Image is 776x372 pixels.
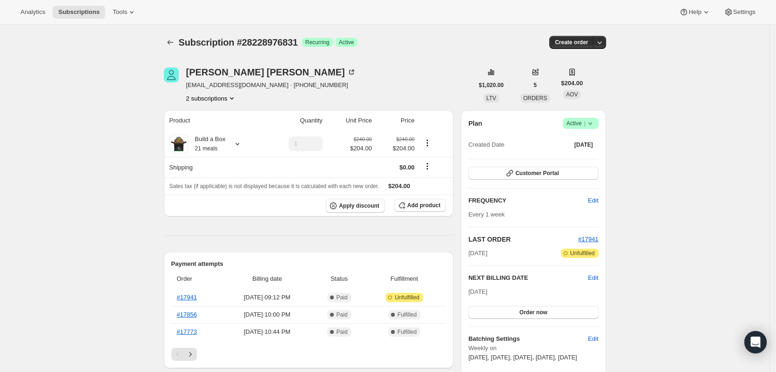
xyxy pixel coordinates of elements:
small: $240.00 [396,136,414,142]
th: Order [171,269,222,289]
th: Price [375,110,418,131]
div: [PERSON_NAME] [PERSON_NAME] [186,68,356,77]
span: Settings [733,8,756,16]
button: Subscriptions [164,36,177,49]
span: Created Date [468,140,504,149]
small: 21 meals [195,145,218,152]
button: Add product [394,199,446,212]
h6: Batching Settings [468,334,588,344]
span: Fulfilled [398,328,417,336]
span: Status [316,274,362,284]
h2: Payment attempts [171,259,446,269]
span: Tools [113,8,127,16]
th: Unit Price [325,110,375,131]
span: [DATE] [574,141,593,149]
small: $240.00 [354,136,372,142]
h2: FREQUENCY [468,196,588,205]
span: 5 [533,81,537,89]
button: Apply discount [326,199,385,213]
button: Create order [549,36,594,49]
span: $204.00 [388,183,410,189]
span: ORDERS [523,95,547,101]
button: $1,020.00 [473,79,509,92]
span: $0.00 [399,164,415,171]
span: [DATE] [468,249,487,258]
span: $204.00 [350,144,372,153]
a: #17941 [177,294,197,301]
span: Order now [520,309,547,316]
th: Product [164,110,264,131]
button: Edit [588,273,598,283]
button: Shipping actions [420,161,435,171]
button: Settings [718,6,761,19]
span: Paid [337,311,348,318]
span: Recurring [305,39,330,46]
span: $204.00 [561,79,583,88]
button: #17941 [578,235,598,244]
span: Sales tax (if applicable) is not displayed because it is calculated with each new order. [169,183,379,189]
div: Open Intercom Messenger [744,331,767,353]
span: Unfulfilled [570,250,595,257]
span: $1,020.00 [479,81,504,89]
button: 5 [528,79,542,92]
span: [DATE] · 10:44 PM [224,327,310,337]
span: Apply discount [339,202,379,210]
button: Product actions [186,94,237,103]
button: Edit [582,193,604,208]
span: [DATE] · 09:12 PM [224,293,310,302]
span: Subscriptions [58,8,100,16]
span: Paid [337,294,348,301]
button: Product actions [420,138,435,148]
span: Fulfilled [398,311,417,318]
span: $204.00 [378,144,415,153]
button: Next [184,348,197,361]
button: Tools [107,6,142,19]
span: Active [567,119,595,128]
span: [EMAIL_ADDRESS][DOMAIN_NAME] · [PHONE_NUMBER] [186,81,356,90]
h2: LAST ORDER [468,235,578,244]
span: LTV [486,95,496,101]
button: Order now [468,306,598,319]
span: Every 1 week [468,211,505,218]
nav: Pagination [171,348,446,361]
span: Edit [588,196,598,205]
span: [DATE] · 10:00 PM [224,310,310,319]
span: Edit [588,334,598,344]
span: Maria Quizhpe [164,68,179,82]
span: Analytics [20,8,45,16]
button: [DATE] [569,138,599,151]
span: Create order [555,39,588,46]
span: Unfulfilled [395,294,419,301]
span: Customer Portal [515,169,559,177]
span: Add product [407,202,440,209]
th: Shipping [164,157,264,177]
span: AOV [566,91,578,98]
span: Active [339,39,354,46]
a: #17773 [177,328,197,335]
div: Build a Box [188,135,226,153]
button: Help [674,6,716,19]
a: #17941 [578,236,598,243]
button: Edit [582,331,604,346]
span: Billing date [224,274,310,284]
button: Customer Portal [468,167,598,180]
button: Analytics [15,6,51,19]
span: Paid [337,328,348,336]
button: Subscriptions [53,6,105,19]
span: Help [688,8,701,16]
h2: Plan [468,119,482,128]
a: #17856 [177,311,197,318]
span: [DATE] [468,288,487,295]
th: Quantity [264,110,325,131]
span: Fulfillment [368,274,440,284]
span: | [584,120,585,127]
img: product img [169,135,188,153]
span: Weekly on [468,344,598,353]
span: Subscription #28228976831 [179,37,298,47]
span: [DATE], [DATE], [DATE], [DATE], [DATE] [468,354,577,361]
h2: NEXT BILLING DATE [468,273,588,283]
